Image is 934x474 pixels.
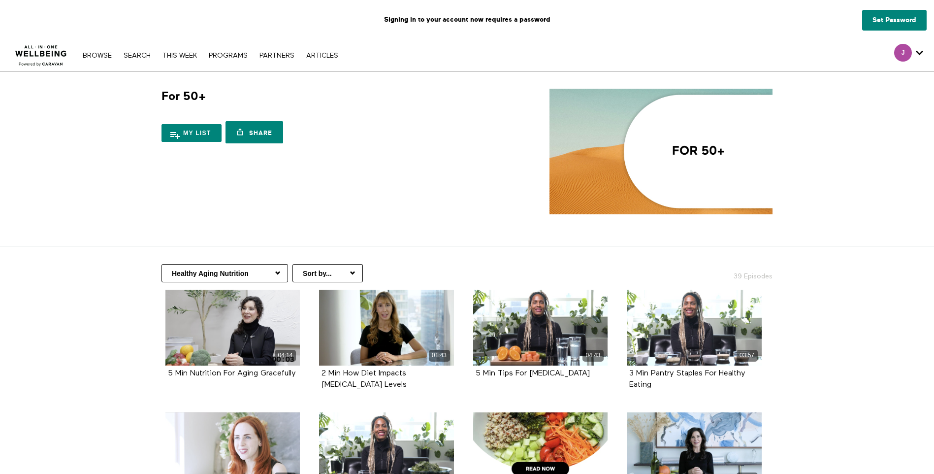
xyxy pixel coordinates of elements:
div: Secondary [887,39,931,71]
h2: 39 Episodes [668,264,778,281]
a: Search [119,52,156,59]
h1: For 50+ [161,89,206,104]
a: 5 Min Tips For [MEDICAL_DATA] [476,370,590,377]
a: Set Password [862,10,927,31]
a: PARTNERS [255,52,299,59]
img: CARAVAN [11,38,71,68]
a: 5 Min Tips For Staying Hydrated 04:43 [473,290,608,366]
div: 04:43 [582,350,604,361]
a: THIS WEEK [158,52,202,59]
div: 04:14 [275,350,296,361]
a: PROGRAMS [204,52,253,59]
a: 3 Min Pantry Staples For Healthy Eating [629,370,745,388]
strong: 2 Min How Diet Impacts Cholesterol Levels [322,370,407,389]
div: 03:57 [737,350,758,361]
button: My list [161,124,222,142]
p: Signing in to your account now requires a password [7,7,927,32]
div: 01:43 [429,350,450,361]
strong: 5 Min Tips For Staying Hydrated [476,370,590,377]
a: 3 Min Pantry Staples For Healthy Eating 03:57 [627,290,762,366]
img: For 50+ [549,89,773,214]
a: 2 Min How Diet Impacts [MEDICAL_DATA] Levels [322,370,407,388]
nav: Primary [78,50,343,60]
a: 2 Min How Diet Impacts Cholesterol Levels 01:43 [319,290,454,366]
strong: 3 Min Pantry Staples For Healthy Eating [629,370,745,389]
a: Browse [78,52,117,59]
a: Share [225,121,283,143]
a: 5 Min Nutrition For Aging Gracefully [168,370,296,377]
a: 5 Min Nutrition For Aging Gracefully 04:14 [165,290,300,366]
a: ARTICLES [301,52,343,59]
